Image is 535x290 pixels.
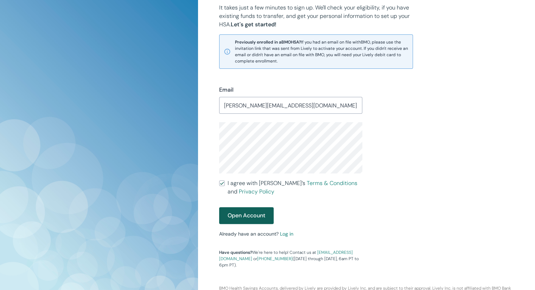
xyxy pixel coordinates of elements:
[231,21,276,28] strong: Let's get started!
[219,249,362,268] p: We're here to help! Contact us at or ([DATE] through [DATE], 6am PT to 6pm PT).
[219,4,413,29] p: It takes just a few minutes to sign up. We'll check your eligibility, if you have existing funds ...
[219,231,293,237] small: Already have an account?
[235,39,408,64] span: If you had an email on file with BMO , please use the invitation link that was sent from Lively t...
[235,39,301,45] strong: Previously enrolled in a BMO HSA?
[219,86,234,94] label: Email
[219,250,252,255] strong: Have questions?
[219,207,274,224] button: Open Account
[239,188,274,195] a: Privacy Policy
[228,179,362,196] span: I agree with [PERSON_NAME]’s and
[307,179,357,187] a: Terms & Conditions
[280,231,293,237] a: Log in
[257,256,293,262] a: [PHONE_NUMBER]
